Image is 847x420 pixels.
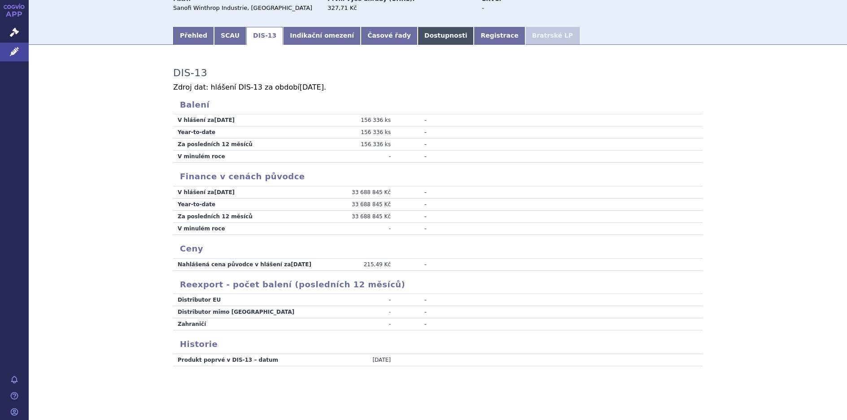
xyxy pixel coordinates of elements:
td: Zahraničí [173,318,330,330]
a: Indikační omezení [283,27,361,45]
td: - [397,318,427,330]
td: 156 336 ks [330,114,397,126]
h3: Finance v cenách původce [173,172,703,182]
td: - [397,259,427,271]
td: - [330,223,397,235]
td: - [397,223,427,235]
td: - [397,211,427,223]
td: [DATE] [330,354,397,366]
td: - [330,306,397,318]
td: - [397,186,427,199]
td: - [397,114,427,126]
td: 33 688 845 Kč [330,211,397,223]
a: SCAU [214,27,246,45]
td: - [330,151,397,163]
td: V minulém roce [173,151,330,163]
td: - [397,306,427,318]
a: DIS-13 [246,27,283,45]
td: - [397,199,427,211]
td: 33 688 845 Kč [330,186,397,199]
td: - [397,151,427,163]
span: [DATE] [214,189,235,195]
td: 33 688 845 Kč [330,199,397,211]
span: [DATE] [214,117,235,123]
h3: Ceny [173,244,703,254]
span: [DATE] [291,261,311,268]
h3: Balení [173,100,703,110]
td: - [397,139,427,151]
h3: Historie [173,339,703,349]
td: V hlášení za [173,114,330,126]
td: - [330,318,397,330]
a: Dostupnosti [418,27,474,45]
td: Distributor EU [173,294,330,306]
a: Časové řady [361,27,418,45]
td: Za posledních 12 měsíců [173,139,330,151]
td: 215,49 Kč [330,259,397,271]
div: Sanofi Winthrop Industrie, [GEOGRAPHIC_DATA] [173,4,319,12]
td: Nahlášená cena původce v hlášení za [173,259,330,271]
td: - [397,126,427,139]
td: Year-to-date [173,126,330,139]
div: - [482,4,583,12]
td: Year-to-date [173,199,330,211]
td: - [397,294,427,306]
td: V hlášení za [173,186,330,199]
p: Zdroj dat: hlášení DIS-13 za období . [173,84,703,91]
td: Distributor mimo [GEOGRAPHIC_DATA] [173,306,330,318]
td: Produkt poprvé v DIS-13 – datum [173,354,330,366]
a: Registrace [474,27,525,45]
td: Za posledních 12 měsíců [173,211,330,223]
h3: Reexport - počet balení (posledních 12 měsíců) [173,280,703,290]
h3: DIS-13 [173,67,207,79]
td: - [330,294,397,306]
div: 327,71 Kč [327,4,473,12]
td: 156 336 ks [330,139,397,151]
a: Přehled [173,27,214,45]
span: [DATE] [300,83,324,91]
td: V minulém roce [173,223,330,235]
td: 156 336 ks [330,126,397,139]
